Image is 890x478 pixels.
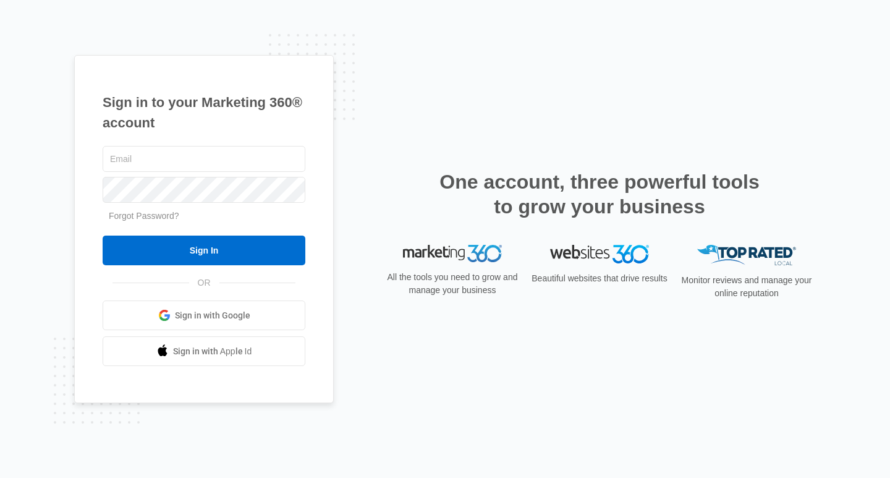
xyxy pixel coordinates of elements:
[403,245,502,262] img: Marketing 360
[436,169,763,219] h2: One account, three powerful tools to grow your business
[103,146,305,172] input: Email
[109,211,179,221] a: Forgot Password?
[173,345,252,358] span: Sign in with Apple Id
[697,245,796,265] img: Top Rated Local
[530,272,669,285] p: Beautiful websites that drive results
[103,336,305,366] a: Sign in with Apple Id
[189,276,219,289] span: OR
[677,274,816,300] p: Monitor reviews and manage your online reputation
[103,301,305,330] a: Sign in with Google
[550,245,649,263] img: Websites 360
[175,309,250,322] span: Sign in with Google
[103,236,305,265] input: Sign In
[383,271,522,297] p: All the tools you need to grow and manage your business
[103,92,305,133] h1: Sign in to your Marketing 360® account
